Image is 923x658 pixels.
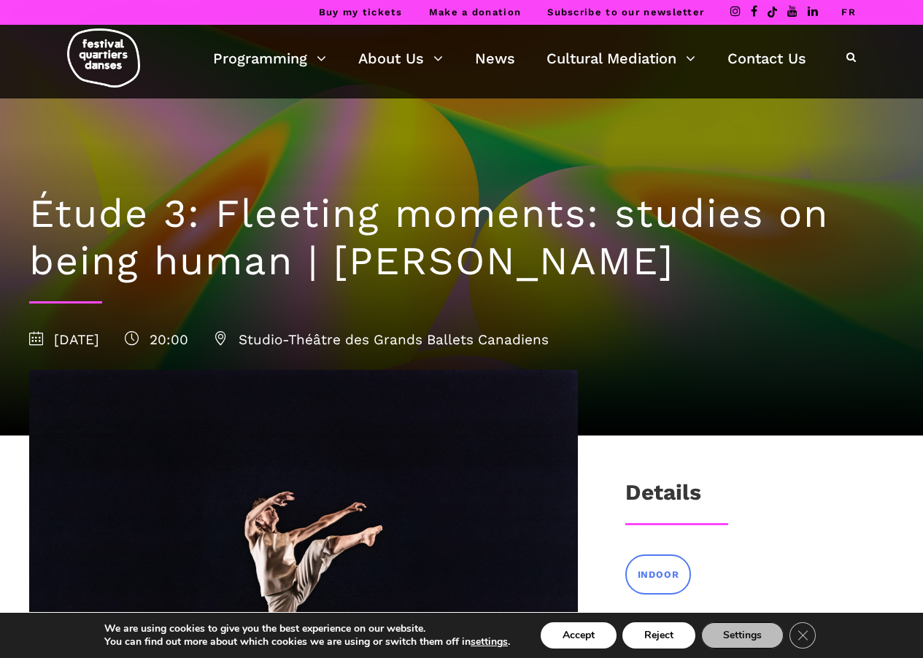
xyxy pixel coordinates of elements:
p: You can find out more about which cookies we are using or switch them off in . [104,635,510,649]
span: Studio-Théâtre des Grands Ballets Canadiens [214,331,549,348]
a: Subscribe to our newsletter [547,7,704,18]
span: [DATE] [29,331,99,348]
button: Reject [622,622,695,649]
h1: Étude 3: Fleeting moments: studies on being human | [PERSON_NAME] [29,190,894,285]
p: We are using cookies to give you the best experience on our website. [104,622,510,635]
a: Contact Us [727,46,806,71]
h3: Details [625,479,701,516]
a: About Us [358,46,443,71]
a: Programming [213,46,326,71]
button: Settings [701,622,784,649]
button: Accept [541,622,617,649]
a: FR [841,7,856,18]
span: 20:00 [125,331,188,348]
span: INDOOR [638,568,679,583]
button: settings [471,635,508,649]
a: Cultural Mediation [547,46,695,71]
a: Buy my tickets [319,7,403,18]
a: INDOOR [625,554,692,595]
a: Make a donation [429,7,522,18]
a: News [475,46,515,71]
button: Close GDPR Cookie Banner [789,622,816,649]
img: logo-fqd-med [67,28,140,88]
